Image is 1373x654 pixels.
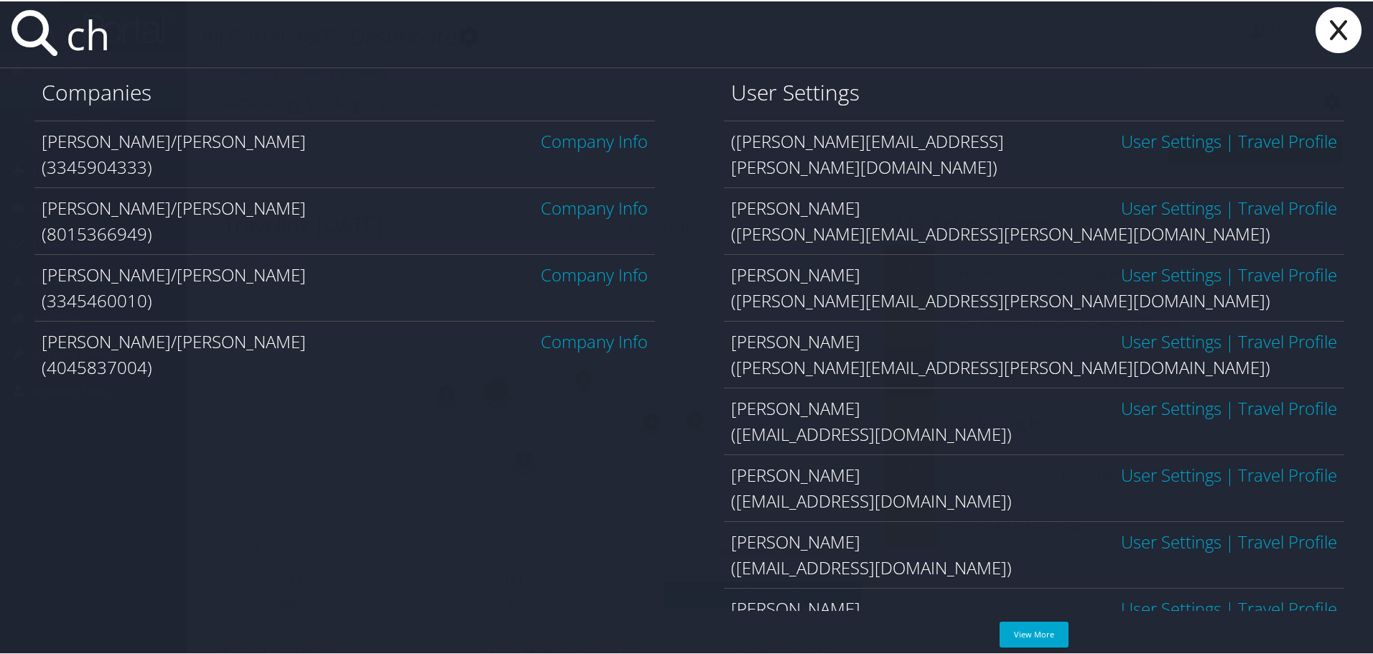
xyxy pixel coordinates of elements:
[731,462,860,485] span: [PERSON_NAME]
[731,553,1337,579] div: ([EMAIL_ADDRESS][DOMAIN_NAME])
[541,328,648,352] a: Company Info
[731,487,1337,513] div: ([EMAIL_ADDRESS][DOMAIN_NAME])
[1238,328,1337,352] a: View OBT Profile
[1238,261,1337,285] a: View OBT Profile
[42,286,648,312] div: (3345460010)
[731,420,1337,446] div: ([EMAIL_ADDRESS][DOMAIN_NAME])
[1000,620,1069,646] a: View More
[1221,128,1238,151] span: |
[1221,595,1238,619] span: |
[1121,328,1221,352] a: User Settings
[731,261,860,285] span: [PERSON_NAME]
[1121,195,1221,218] a: User Settings
[1121,395,1221,419] a: User Settings
[42,261,306,285] span: [PERSON_NAME]/[PERSON_NAME]
[731,220,1337,246] div: ([PERSON_NAME][EMAIL_ADDRESS][PERSON_NAME][DOMAIN_NAME])
[731,328,860,352] span: [PERSON_NAME]
[1238,395,1337,419] a: View OBT Profile
[541,128,648,151] a: Company Info
[1121,528,1221,552] a: User Settings
[1221,462,1238,485] span: |
[1238,462,1337,485] a: View OBT Profile
[42,76,648,106] h1: Companies
[731,76,1337,106] h1: User Settings
[1221,328,1238,352] span: |
[1121,128,1221,151] a: User Settings
[1221,261,1238,285] span: |
[1221,195,1238,218] span: |
[42,153,648,179] div: (3345904333)
[731,353,1337,379] div: ([PERSON_NAME][EMAIL_ADDRESS][PERSON_NAME][DOMAIN_NAME])
[1121,462,1221,485] a: User Settings
[1221,528,1238,552] span: |
[541,261,648,285] a: Company Info
[1238,595,1337,619] a: View OBT Profile
[731,595,860,619] span: [PERSON_NAME]
[731,528,860,552] span: [PERSON_NAME]
[42,353,648,379] div: (4045837004)
[42,328,306,352] span: [PERSON_NAME]/[PERSON_NAME]
[42,220,648,246] div: (8015366949)
[731,127,1337,179] div: ([PERSON_NAME][EMAIL_ADDRESS][PERSON_NAME][DOMAIN_NAME])
[1221,395,1238,419] span: |
[1238,528,1337,552] a: View OBT Profile
[1121,595,1221,619] a: User Settings
[541,195,648,218] a: Company Info
[731,395,860,419] span: [PERSON_NAME]
[42,128,306,151] span: [PERSON_NAME]/[PERSON_NAME]
[1238,195,1337,218] a: View OBT Profile
[42,195,306,218] span: [PERSON_NAME]/[PERSON_NAME]
[1121,261,1221,285] a: User Settings
[731,286,1337,312] div: ([PERSON_NAME][EMAIL_ADDRESS][PERSON_NAME][DOMAIN_NAME])
[731,195,860,218] span: [PERSON_NAME]
[1238,128,1337,151] a: View OBT Profile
